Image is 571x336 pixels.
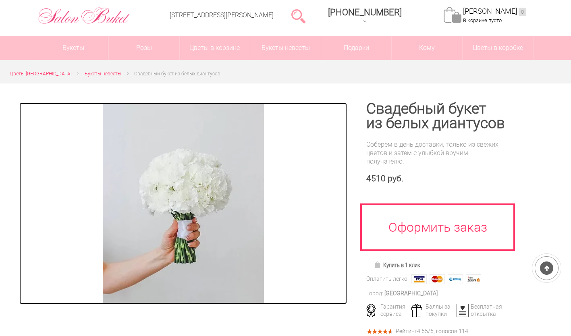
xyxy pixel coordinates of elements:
[370,259,424,271] a: Купить в 1 клик
[430,274,445,284] img: MasterCard
[463,17,502,23] span: В корзине пусто
[38,5,130,26] img: Цветы Нижний Новгород
[363,303,410,317] div: Гарантия сервиса
[170,11,274,19] a: [STREET_ADDRESS][PERSON_NAME]
[10,70,72,78] a: Цветы [GEOGRAPHIC_DATA]
[366,140,505,166] div: Соберем в день доставки, только из свежих цветов и затем с улыбкой вручим получателю.
[134,71,220,77] span: Свадебный букет из белых диантусов
[411,274,427,284] img: Visa
[454,303,500,317] div: Бесплатная открытка
[519,8,526,16] ins: 0
[396,329,469,334] div: Рейтинг /5, голосов: .
[463,36,533,60] a: Цветы в коробке
[366,275,409,283] div: Оплатить легко:
[366,102,505,131] h1: Свадебный букет из белых диантусов
[38,36,109,60] a: Букеты
[409,303,455,317] div: Баллы за покупки
[384,289,438,298] div: [GEOGRAPHIC_DATA]
[366,174,505,184] div: 4510 руб.
[392,36,462,60] span: Кому
[250,36,321,60] a: Букеты невесты
[85,70,121,78] a: Букеты невесты
[323,4,407,27] a: [PHONE_NUMBER]
[417,328,428,334] span: 4.55
[180,36,250,60] a: Цветы в корзине
[448,274,463,284] img: Webmoney
[321,36,392,60] a: Подарки
[374,261,383,268] img: Купить в 1 клик
[366,289,383,298] div: Город:
[463,7,526,16] a: [PERSON_NAME]
[360,203,515,251] a: Оформить заказ
[109,36,179,60] a: Розы
[19,103,347,304] a: Увеличить
[466,274,481,284] img: Яндекс Деньги
[85,71,121,77] span: Букеты невесты
[328,7,402,17] span: [PHONE_NUMBER]
[459,328,468,334] span: 114
[10,71,72,77] span: Цветы [GEOGRAPHIC_DATA]
[103,103,264,304] img: Свадебный букет из белых диантусов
